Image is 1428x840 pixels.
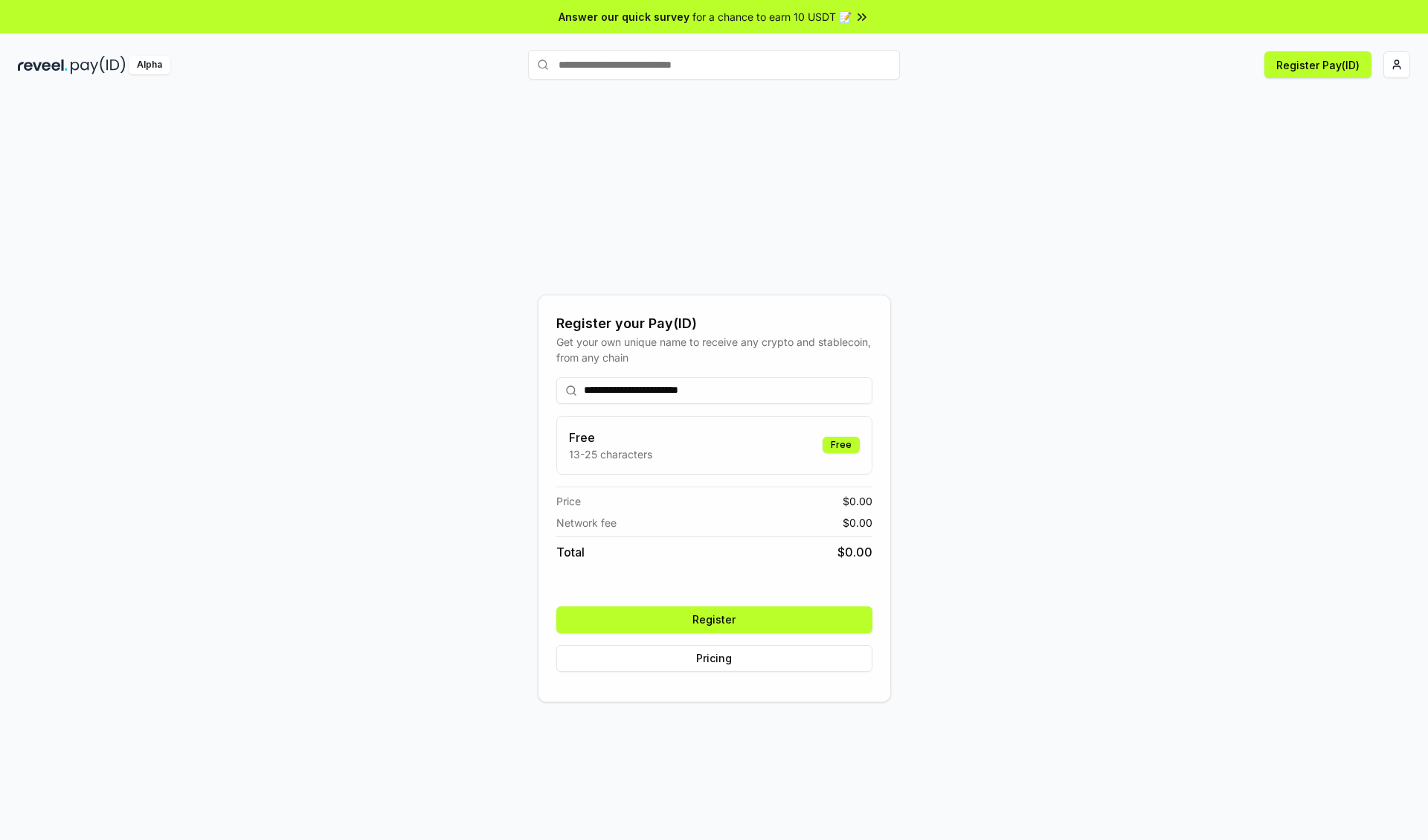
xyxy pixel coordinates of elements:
[18,56,68,74] img: reveel_dark
[556,313,872,334] div: Register your Pay(ID)
[843,515,872,530] span: $ 0.00
[556,334,872,365] div: Get your own unique name to receive any crypto and stablecoin, from any chain
[843,493,872,509] span: $ 0.00
[556,515,617,530] span: Network fee
[129,56,170,74] div: Alpha
[559,9,689,25] span: Answer our quick survey
[692,9,852,25] span: for a chance to earn 10 USDT 📝
[556,606,872,633] button: Register
[556,493,581,509] span: Price
[71,56,126,74] img: pay_id
[569,429,652,446] h3: Free
[556,645,872,672] button: Pricing
[1264,51,1371,78] button: Register Pay(ID)
[823,437,860,453] div: Free
[569,446,652,462] p: 13-25 characters
[556,543,585,561] span: Total
[837,543,872,561] span: $ 0.00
